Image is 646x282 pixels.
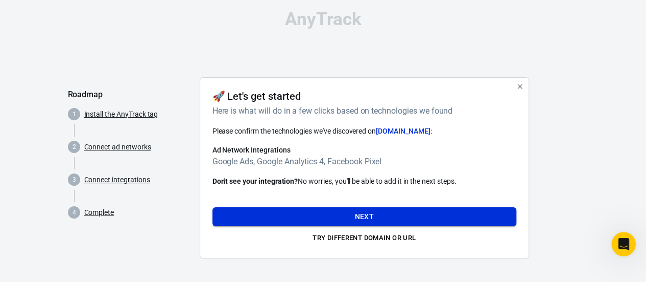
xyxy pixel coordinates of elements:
span: [DOMAIN_NAME] [376,127,430,135]
text: 1 [72,111,76,118]
h5: Roadmap [68,90,192,100]
h6: Here is what will do in a few clicks based on technologies we found [212,104,512,117]
p: No worries, you'll be able to add it in the next steps. [212,176,516,187]
text: 2 [72,143,76,150]
a: Connect integrations [84,175,150,185]
iframe: Intercom live chat [611,232,636,256]
h6: Ad Network Integrations [212,145,516,155]
strong: Don't see your integration? [212,177,298,185]
text: 3 [72,176,76,183]
h4: 🚀 Let's get started [212,90,301,102]
h6: Google Ads, Google Analytics 4, Facebook Pixel [212,155,516,168]
div: AnyTrack [68,10,579,28]
button: Try different domain or url [212,230,516,246]
button: Next [212,207,516,226]
text: 4 [72,209,76,216]
a: Connect ad networks [84,142,151,153]
span: Please confirm the technologies we've discovered on : [212,127,432,135]
a: Install the AnyTrack tag [84,109,158,120]
a: Complete [84,207,114,218]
